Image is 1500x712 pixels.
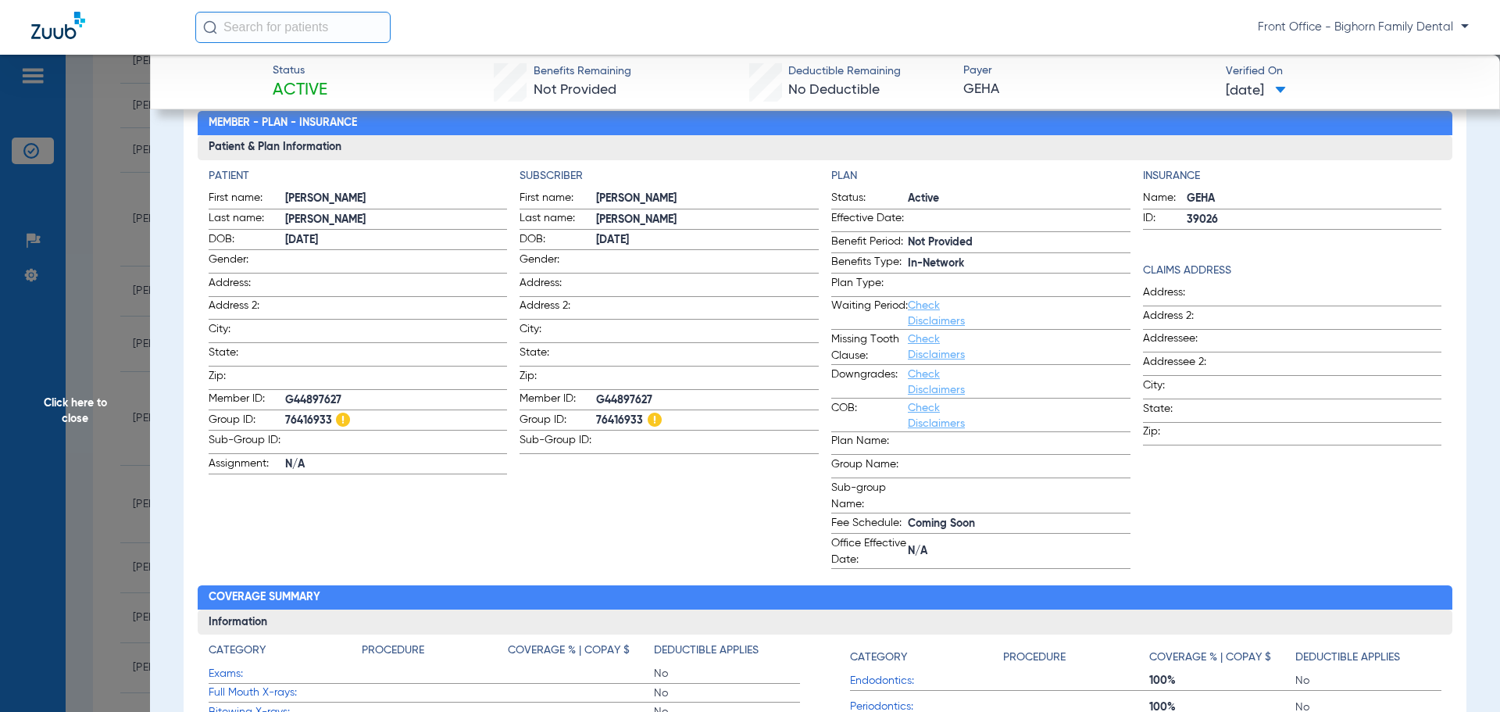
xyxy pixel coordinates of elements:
[209,210,285,229] span: Last name:
[1295,673,1441,689] span: No
[203,20,217,34] img: Search Icon
[508,642,654,664] app-breakdown-title: Coverage % | Copay $
[1143,331,1220,352] span: Addressee:
[654,642,759,659] h4: Deductible Applies
[831,535,908,568] span: Office Effective Date:
[1226,81,1286,101] span: [DATE]
[654,666,800,682] span: No
[209,412,285,431] span: Group ID:
[520,391,596,410] span: Member ID:
[209,391,285,410] span: Member ID:
[831,168,1130,184] h4: Plan
[963,80,1212,99] span: GEHA
[520,210,596,229] span: Last name:
[908,256,1130,272] span: In-Network
[1003,642,1149,671] app-breakdown-title: Procedure
[831,210,908,231] span: Effective Date:
[362,642,508,664] app-breakdown-title: Procedure
[648,413,662,427] img: Hazard
[520,168,819,184] h4: Subscriber
[850,673,1003,689] span: Endodontics:
[520,190,596,209] span: First name:
[908,543,1130,560] span: N/A
[209,190,285,209] span: First name:
[362,642,424,659] h4: Procedure
[596,413,819,429] span: 76416933
[1143,284,1220,306] span: Address:
[198,585,1453,610] h2: Coverage Summary
[1143,210,1187,229] span: ID:
[285,413,508,429] span: 76416933
[831,433,908,454] span: Plan Name:
[520,432,596,453] span: Sub-Group ID:
[520,368,596,389] span: Zip:
[209,368,285,389] span: Zip:
[963,63,1212,79] span: Payer
[908,516,1130,532] span: Coming Soon
[273,63,327,79] span: Status
[831,515,908,534] span: Fee Schedule:
[654,685,800,701] span: No
[520,345,596,366] span: State:
[273,80,327,102] span: Active
[1149,642,1295,671] app-breakdown-title: Coverage % | Copay $
[831,367,908,398] span: Downgrades:
[831,275,908,296] span: Plan Type:
[908,403,965,429] a: Check Disclaimers
[596,212,819,228] span: [PERSON_NAME]
[285,212,508,228] span: [PERSON_NAME]
[520,252,596,273] span: Gender:
[198,111,1453,136] h2: Member - Plan - Insurance
[209,252,285,273] span: Gender:
[520,412,596,431] span: Group ID:
[285,232,508,249] span: [DATE]
[209,298,285,319] span: Address 2:
[831,480,908,513] span: Sub-group Name:
[209,642,266,659] h4: Category
[1149,673,1295,689] span: 100%
[1422,637,1500,712] iframe: Chat Widget
[908,369,965,395] a: Check Disclaimers
[209,168,508,184] h4: Patient
[788,83,880,97] span: No Deductible
[831,234,908,252] span: Benefit Period:
[508,642,630,659] h4: Coverage % | Copay $
[1143,168,1442,184] h4: Insurance
[336,413,350,427] img: Hazard
[908,234,1130,251] span: Not Provided
[285,191,508,207] span: [PERSON_NAME]
[1143,354,1220,375] span: Addressee 2:
[1143,401,1220,422] span: State:
[1143,190,1187,209] span: Name:
[1143,263,1442,279] h4: Claims Address
[596,392,819,409] span: G44897627
[1143,377,1220,399] span: City:
[195,12,391,43] input: Search for patients
[1143,424,1220,445] span: Zip:
[520,321,596,342] span: City:
[285,456,508,473] span: N/A
[831,400,908,431] span: COB:
[198,610,1453,635] h3: Information
[285,392,508,409] span: G44897627
[908,191,1130,207] span: Active
[209,321,285,342] span: City:
[831,254,908,273] span: Benefits Type:
[1295,642,1441,671] app-breakdown-title: Deductible Applies
[209,231,285,250] span: DOB:
[520,298,596,319] span: Address 2:
[1295,649,1400,666] h4: Deductible Applies
[209,642,362,664] app-breakdown-title: Category
[788,63,901,80] span: Deductible Remaining
[520,231,596,250] span: DOB:
[198,135,1453,160] h3: Patient & Plan Information
[209,685,362,701] span: Full Mouth X-rays:
[209,275,285,296] span: Address:
[534,63,631,80] span: Benefits Remaining
[654,642,800,664] app-breakdown-title: Deductible Applies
